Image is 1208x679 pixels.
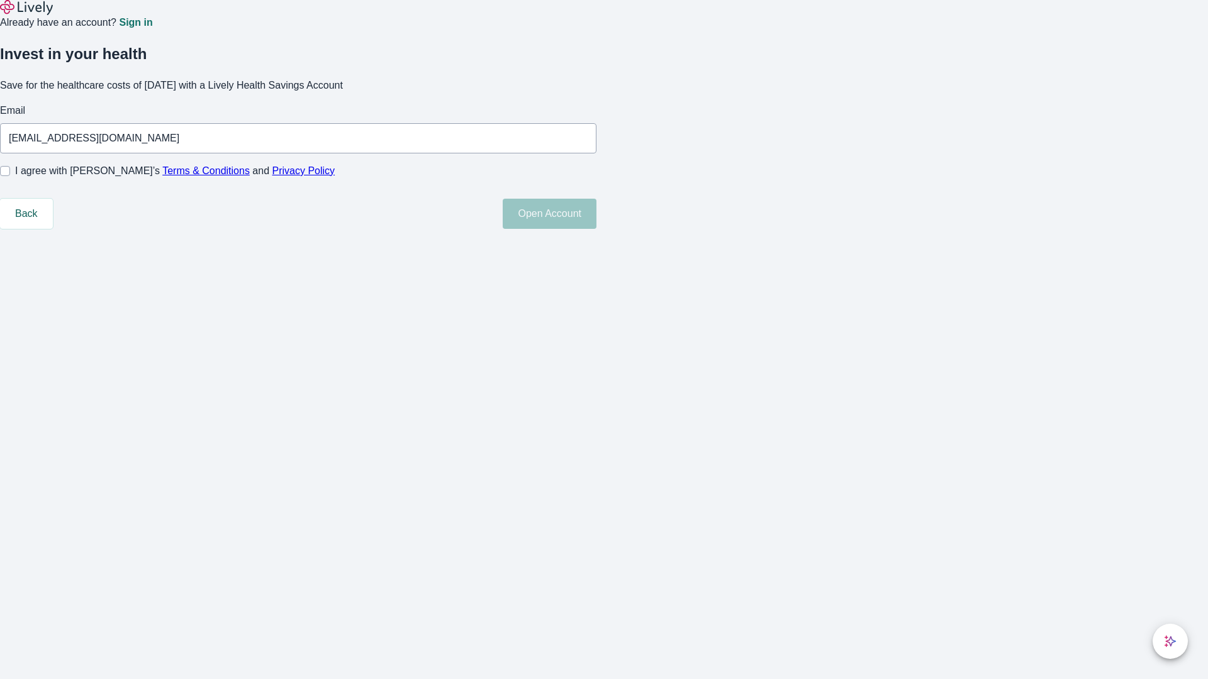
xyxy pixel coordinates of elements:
a: Sign in [119,18,152,28]
svg: Lively AI Assistant [1164,635,1177,648]
button: chat [1153,624,1188,659]
a: Terms & Conditions [162,165,250,176]
a: Privacy Policy [272,165,335,176]
span: I agree with [PERSON_NAME]’s and [15,163,335,179]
